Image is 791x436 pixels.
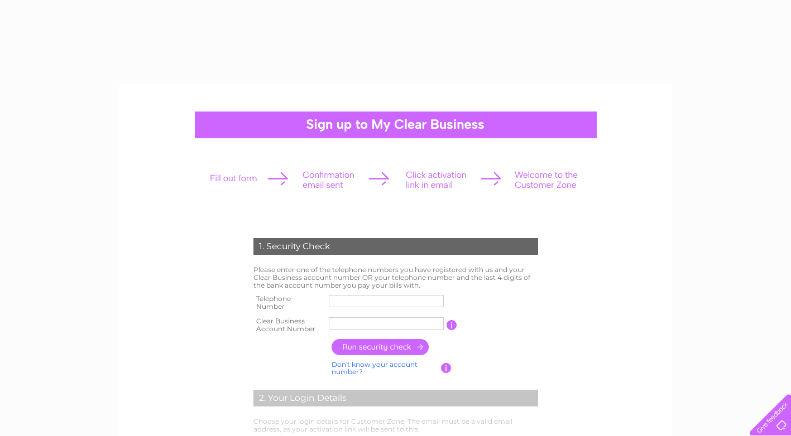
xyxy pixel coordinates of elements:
[441,363,452,373] input: Information
[253,390,538,406] div: 2. Your Login Details
[251,415,541,436] td: Choose your login details for Customer Zone. The email must be a valid email address, as your act...
[251,292,327,314] th: Telephone Number
[251,263,541,292] td: Please enter one of the telephone numbers you have registered with us and your Clear Business acc...
[251,314,327,336] th: Clear Business Account Number
[253,238,538,255] div: 1. Security Check
[447,320,457,330] input: Information
[332,360,418,376] a: Don't know your account number?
